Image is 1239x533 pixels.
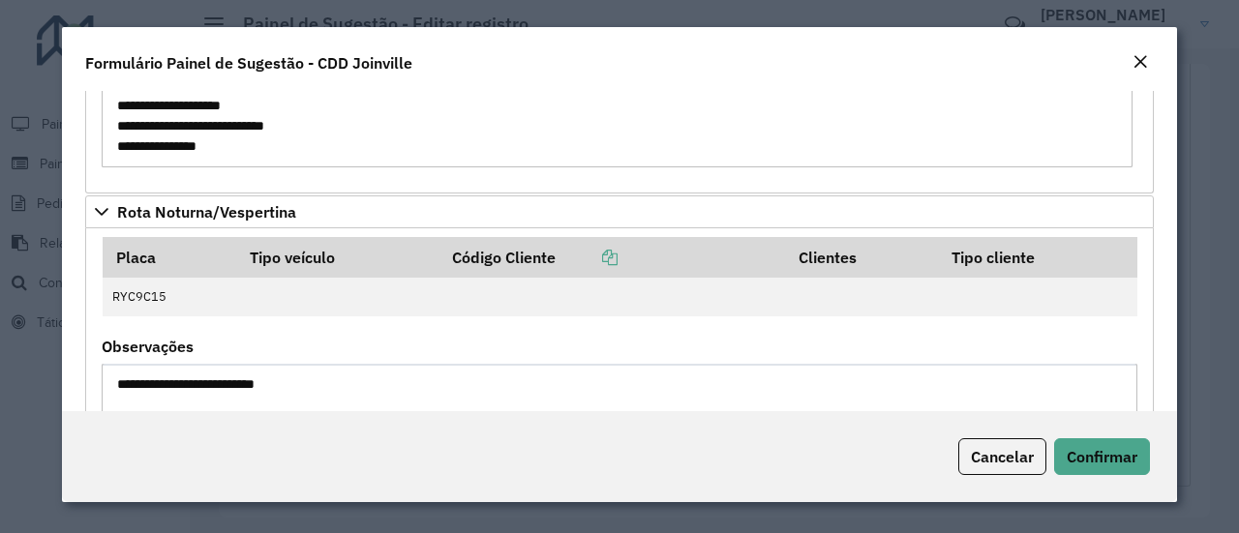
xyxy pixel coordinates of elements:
[117,204,296,220] span: Rota Noturna/Vespertina
[438,237,785,278] th: Código Cliente
[102,335,194,358] label: Observações
[103,278,237,316] td: RYC9C15
[103,237,237,278] th: Placa
[556,248,618,267] a: Copiar
[1127,50,1154,75] button: Close
[1054,438,1150,475] button: Confirmar
[971,447,1034,466] span: Cancelar
[939,237,1137,278] th: Tipo cliente
[237,237,439,278] th: Tipo veículo
[1067,447,1137,466] span: Confirmar
[85,51,412,74] h4: Formulário Painel de Sugestão - CDD Joinville
[958,438,1046,475] button: Cancelar
[786,237,939,278] th: Clientes
[1133,54,1148,70] em: Fechar
[85,195,1154,228] a: Rota Noturna/Vespertina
